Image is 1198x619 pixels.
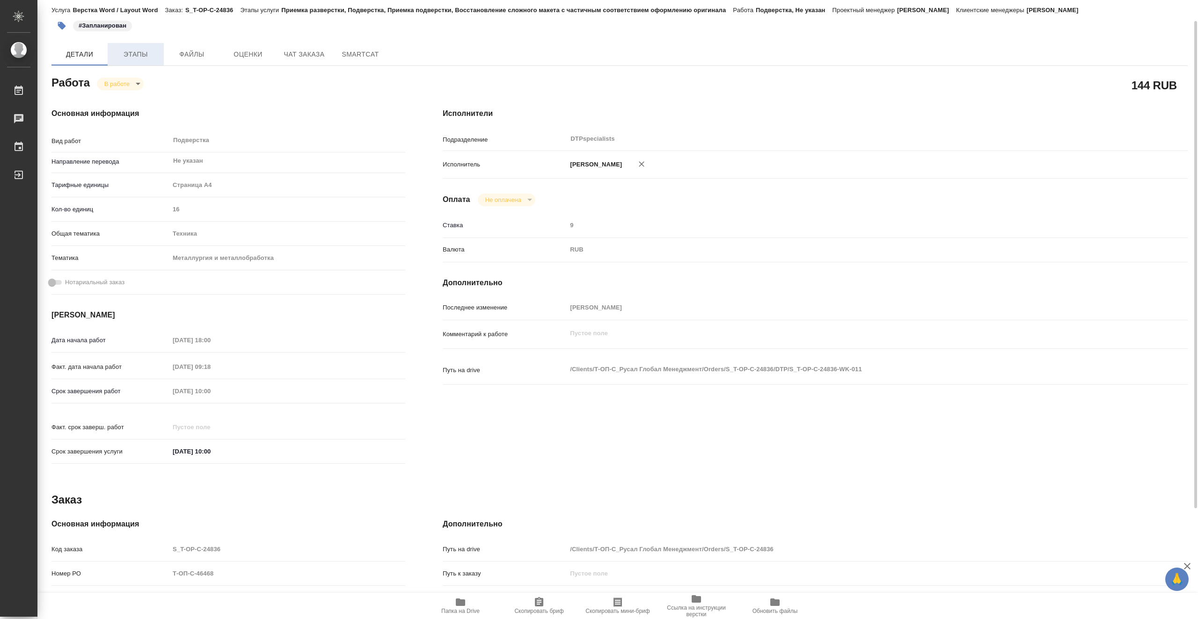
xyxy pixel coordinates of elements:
input: Пустое поле [169,567,405,580]
p: Общая тематика [51,229,169,238]
span: Скопировать мини-бриф [585,608,650,614]
span: Папка на Drive [441,608,480,614]
p: Срок завершения услуги [51,447,169,456]
span: Файлы [169,49,214,60]
p: Подверстка, Не указан [756,7,833,14]
input: Пустое поле [169,420,251,434]
span: SmartCat [338,49,383,60]
p: [PERSON_NAME] [1027,7,1086,14]
button: Скопировать бриф [500,593,578,619]
input: Пустое поле [169,542,405,556]
p: Работа [733,7,756,14]
p: Исполнитель [443,160,567,169]
span: 🙏 [1169,569,1185,589]
p: Факт. срок заверш. работ [51,423,169,432]
span: Обновить файлы [752,608,798,614]
p: Этапы услуги [240,7,281,14]
p: Путь на drive [443,366,567,375]
input: Пустое поле [567,567,1125,580]
button: Обновить файлы [736,593,814,619]
p: Последнее изменение [443,303,567,312]
div: В работе [478,194,535,206]
p: Услуга [51,7,73,14]
h2: Заказ [51,492,82,507]
p: Факт. дата начала работ [51,362,169,372]
h4: Исполнители [443,108,1188,119]
p: Валюта [443,245,567,254]
p: Номер РО [51,569,169,578]
span: Оценки [226,49,270,60]
p: Заказ: [165,7,185,14]
button: Папка на Drive [421,593,500,619]
p: [PERSON_NAME] [897,7,956,14]
span: Скопировать бриф [514,608,563,614]
p: Верстка Word / Layout Word [73,7,165,14]
input: Пустое поле [169,202,405,216]
button: Удалить исполнителя [631,154,652,174]
span: Этапы [113,49,158,60]
span: Детали [57,49,102,60]
input: ✎ Введи что-нибудь [169,445,251,458]
p: Ставка [443,221,567,230]
textarea: /Clients/Т-ОП-С_Русал Глобал Менеджмент/Orders/S_T-OP-C-24836/DTP/S_T-OP-C-24836-WK-011 [567,361,1125,377]
span: Запланирован [72,21,133,29]
h4: [PERSON_NAME] [51,309,405,321]
p: Кол-во единиц [51,205,169,214]
p: Направление перевода [51,157,169,166]
p: S_T-OP-C-24836 [185,7,240,14]
p: Клиентские менеджеры [956,7,1027,14]
button: Ссылка на инструкции верстки [657,593,736,619]
div: Страница А4 [169,177,405,193]
input: Пустое поле [169,360,251,374]
p: Код заказа [51,545,169,554]
h4: Оплата [443,194,470,205]
p: Проектный менеджер [833,7,897,14]
h4: Дополнительно [443,518,1188,530]
span: Ссылка на инструкции верстки [663,605,730,618]
p: Вид работ [51,137,169,146]
input: Пустое поле [567,301,1125,314]
button: 🙏 [1165,568,1189,591]
p: Подразделение [443,135,567,144]
button: Не оплачена [482,196,524,204]
p: Путь на drive [443,545,567,554]
p: Тарифные единицы [51,180,169,190]
p: [PERSON_NAME] [567,160,622,169]
button: В работе [102,80,132,88]
h2: 144 RUB [1132,77,1177,93]
p: Тематика [51,253,169,263]
h2: Работа [51,73,90,90]
div: В работе [97,78,144,90]
p: Дата начала работ [51,336,169,345]
div: Техника [169,226,405,242]
h4: Дополнительно [443,277,1188,288]
p: #Запланирован [79,21,126,30]
span: Чат заказа [282,49,327,60]
p: Комментарий к работе [443,330,567,339]
input: Пустое поле [567,542,1125,556]
input: Пустое поле [169,333,251,347]
input: Пустое поле [169,591,405,605]
div: Металлургия и металлобработка [169,250,405,266]
h4: Основная информация [51,518,405,530]
p: Приемка разверстки, Подверстка, Приемка подверстки, Восстановление сложного макета с частичным со... [281,7,733,14]
button: Скопировать мини-бриф [578,593,657,619]
h4: Основная информация [51,108,405,119]
p: Путь к заказу [443,569,567,578]
span: Нотариальный заказ [65,278,124,287]
button: Добавить тэг [51,15,72,36]
input: Пустое поле [567,218,1125,232]
input: Пустое поле [169,384,251,398]
div: RUB [567,242,1125,258]
p: Срок завершения работ [51,387,169,396]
